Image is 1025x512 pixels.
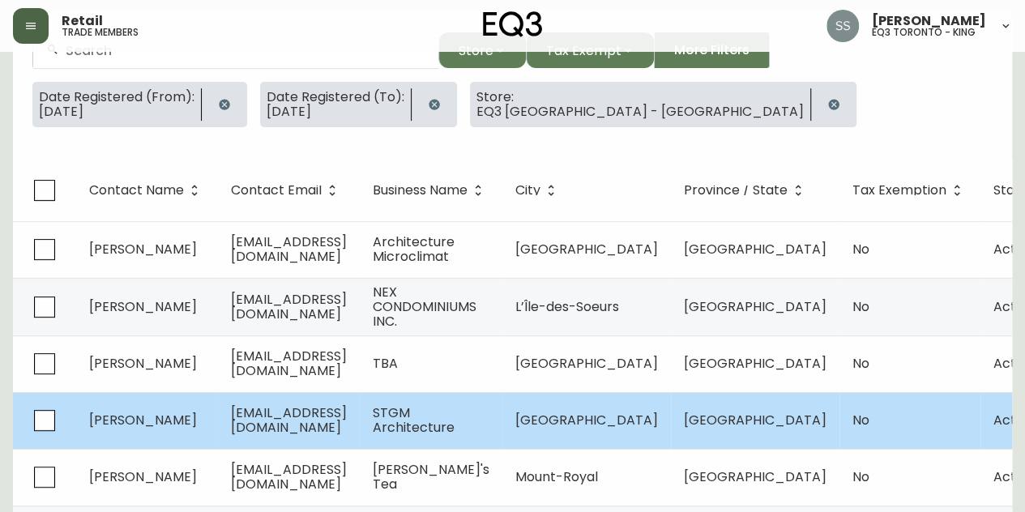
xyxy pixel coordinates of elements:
span: No [852,411,869,429]
span: [PERSON_NAME] [89,297,197,316]
span: Date Registered (To): [267,90,404,105]
span: TBA [373,354,398,373]
span: [EMAIL_ADDRESS][DOMAIN_NAME] [231,347,347,380]
span: [GEOGRAPHIC_DATA] [684,354,826,373]
span: No [852,467,869,486]
span: Business Name [373,183,489,198]
span: [GEOGRAPHIC_DATA] [515,411,658,429]
span: EQ3 [GEOGRAPHIC_DATA] - [GEOGRAPHIC_DATA] [476,105,804,119]
span: Contact Name [89,186,184,195]
span: [PERSON_NAME] [89,411,197,429]
span: [PERSON_NAME] [89,354,197,373]
span: [GEOGRAPHIC_DATA] [684,297,826,316]
span: Mount-Royal [515,467,598,486]
img: logo [483,11,543,37]
span: [GEOGRAPHIC_DATA] [515,354,658,373]
span: [DATE] [39,105,194,119]
span: Province / State [684,186,788,195]
span: Tax Exemption [852,183,967,198]
span: No [852,240,869,258]
span: STGM Architecture [373,403,455,437]
span: No [852,297,869,316]
span: [EMAIL_ADDRESS][DOMAIN_NAME] [231,233,347,266]
span: City [515,186,540,195]
span: [GEOGRAPHIC_DATA] [684,467,826,486]
span: [PERSON_NAME] [89,467,197,486]
span: [PERSON_NAME] [872,15,986,28]
span: [PERSON_NAME]'s Tea [373,460,489,493]
span: Province / State [684,183,809,198]
span: Retail [62,15,103,28]
span: [GEOGRAPHIC_DATA] [684,240,826,258]
h5: trade members [62,28,139,37]
span: [EMAIL_ADDRESS][DOMAIN_NAME] [231,290,347,323]
span: No [852,354,869,373]
span: Contact Email [231,183,343,198]
span: [DATE] [267,105,404,119]
span: Contact Email [231,186,322,195]
span: NEX CONDOMINIUMS INC. [373,283,476,331]
span: L’Île-des-Soeurs [515,297,619,316]
span: Contact Name [89,183,205,198]
span: City [515,183,562,198]
span: Tax Exemption [852,186,946,195]
img: f1b6f2cda6f3b51f95337c5892ce6799 [826,10,859,42]
span: Architecture Microclimat [373,233,455,266]
span: [GEOGRAPHIC_DATA] [684,411,826,429]
span: [EMAIL_ADDRESS][DOMAIN_NAME] [231,460,347,493]
span: [PERSON_NAME] [89,240,197,258]
span: Date Registered (From): [39,90,194,105]
h5: eq3 toronto - king [872,28,976,37]
span: Business Name [373,186,468,195]
span: [GEOGRAPHIC_DATA] [515,240,658,258]
span: Store: [476,90,804,105]
span: [EMAIL_ADDRESS][DOMAIN_NAME] [231,403,347,437]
